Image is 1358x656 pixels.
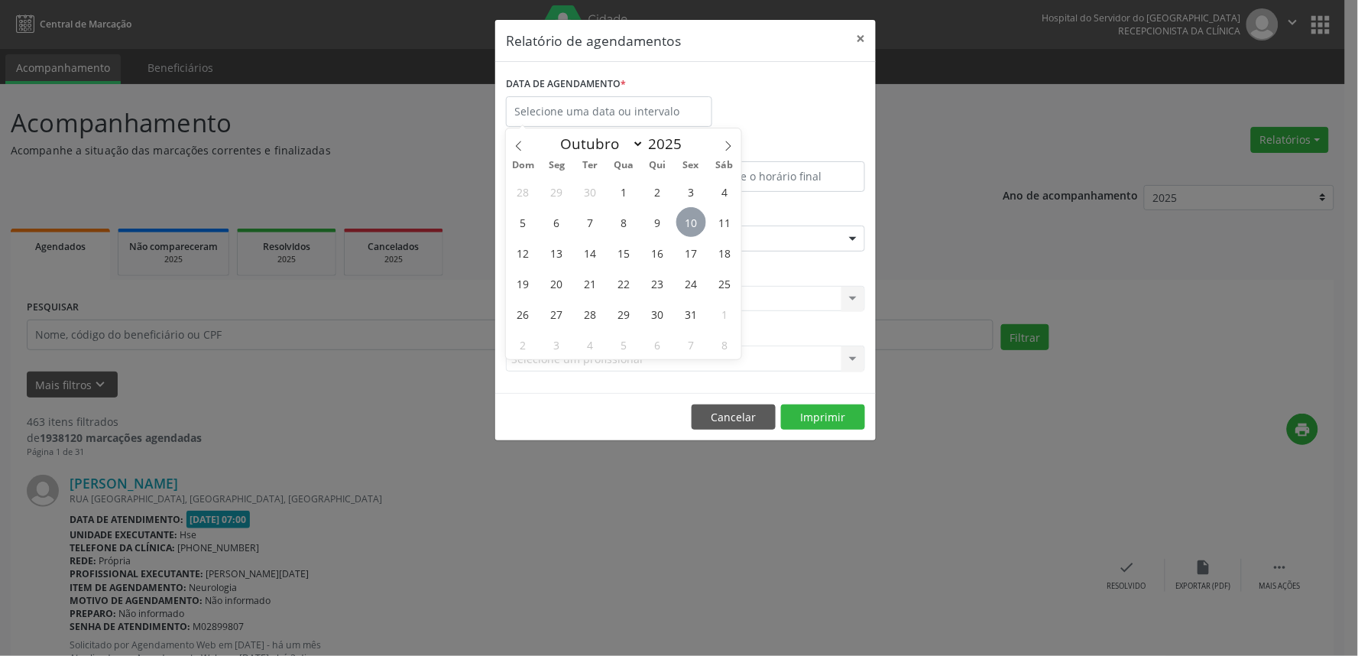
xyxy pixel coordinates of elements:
[609,177,639,206] span: Outubro 1, 2025
[542,207,572,237] span: Outubro 6, 2025
[676,330,706,359] span: Novembro 7, 2025
[689,161,865,192] input: Selecione o horário final
[506,31,681,50] h5: Relatório de agendamentos
[674,161,708,170] span: Sex
[609,268,639,298] span: Outubro 22, 2025
[609,207,639,237] span: Outubro 8, 2025
[542,238,572,268] span: Outubro 13, 2025
[575,299,605,329] span: Outubro 28, 2025
[710,268,740,298] span: Outubro 25, 2025
[845,20,876,57] button: Close
[575,238,605,268] span: Outubro 14, 2025
[781,404,865,430] button: Imprimir
[506,161,540,170] span: Dom
[506,73,626,96] label: DATA DE AGENDAMENTO
[542,177,572,206] span: Setembro 29, 2025
[643,207,673,237] span: Outubro 9, 2025
[542,299,572,329] span: Outubro 27, 2025
[553,133,645,154] select: Month
[575,177,605,206] span: Setembro 30, 2025
[640,161,674,170] span: Qui
[607,161,640,170] span: Qua
[609,238,639,268] span: Outubro 15, 2025
[676,268,706,298] span: Outubro 24, 2025
[710,207,740,237] span: Outubro 11, 2025
[643,330,673,359] span: Novembro 6, 2025
[708,161,741,170] span: Sáb
[643,299,673,329] span: Outubro 30, 2025
[542,330,572,359] span: Novembro 3, 2025
[676,177,706,206] span: Outubro 3, 2025
[609,330,639,359] span: Novembro 5, 2025
[540,161,573,170] span: Seg
[508,299,538,329] span: Outubro 26, 2025
[542,268,572,298] span: Outubro 20, 2025
[508,268,538,298] span: Outubro 19, 2025
[573,161,607,170] span: Ter
[643,238,673,268] span: Outubro 16, 2025
[609,299,639,329] span: Outubro 29, 2025
[575,207,605,237] span: Outubro 7, 2025
[689,138,865,161] label: ATÉ
[710,299,740,329] span: Novembro 1, 2025
[710,238,740,268] span: Outubro 18, 2025
[508,207,538,237] span: Outubro 5, 2025
[676,207,706,237] span: Outubro 10, 2025
[676,238,706,268] span: Outubro 17, 2025
[575,268,605,298] span: Outubro 21, 2025
[508,330,538,359] span: Novembro 2, 2025
[710,330,740,359] span: Novembro 8, 2025
[710,177,740,206] span: Outubro 4, 2025
[508,238,538,268] span: Outubro 12, 2025
[692,404,776,430] button: Cancelar
[508,177,538,206] span: Setembro 28, 2025
[575,330,605,359] span: Novembro 4, 2025
[676,299,706,329] span: Outubro 31, 2025
[506,96,712,127] input: Selecione uma data ou intervalo
[643,268,673,298] span: Outubro 23, 2025
[644,134,695,154] input: Year
[643,177,673,206] span: Outubro 2, 2025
